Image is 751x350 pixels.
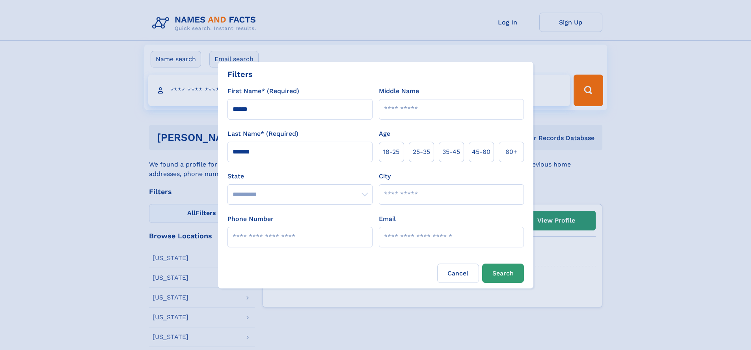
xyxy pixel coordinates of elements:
[227,172,373,181] label: State
[442,147,460,157] span: 35‑45
[379,129,390,139] label: Age
[437,264,479,283] label: Cancel
[227,86,299,96] label: First Name* (Required)
[379,214,396,224] label: Email
[379,86,419,96] label: Middle Name
[379,172,391,181] label: City
[505,147,517,157] span: 60+
[413,147,430,157] span: 25‑35
[227,129,298,139] label: Last Name* (Required)
[227,214,274,224] label: Phone Number
[472,147,490,157] span: 45‑60
[482,264,524,283] button: Search
[383,147,399,157] span: 18‑25
[227,68,253,80] div: Filters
